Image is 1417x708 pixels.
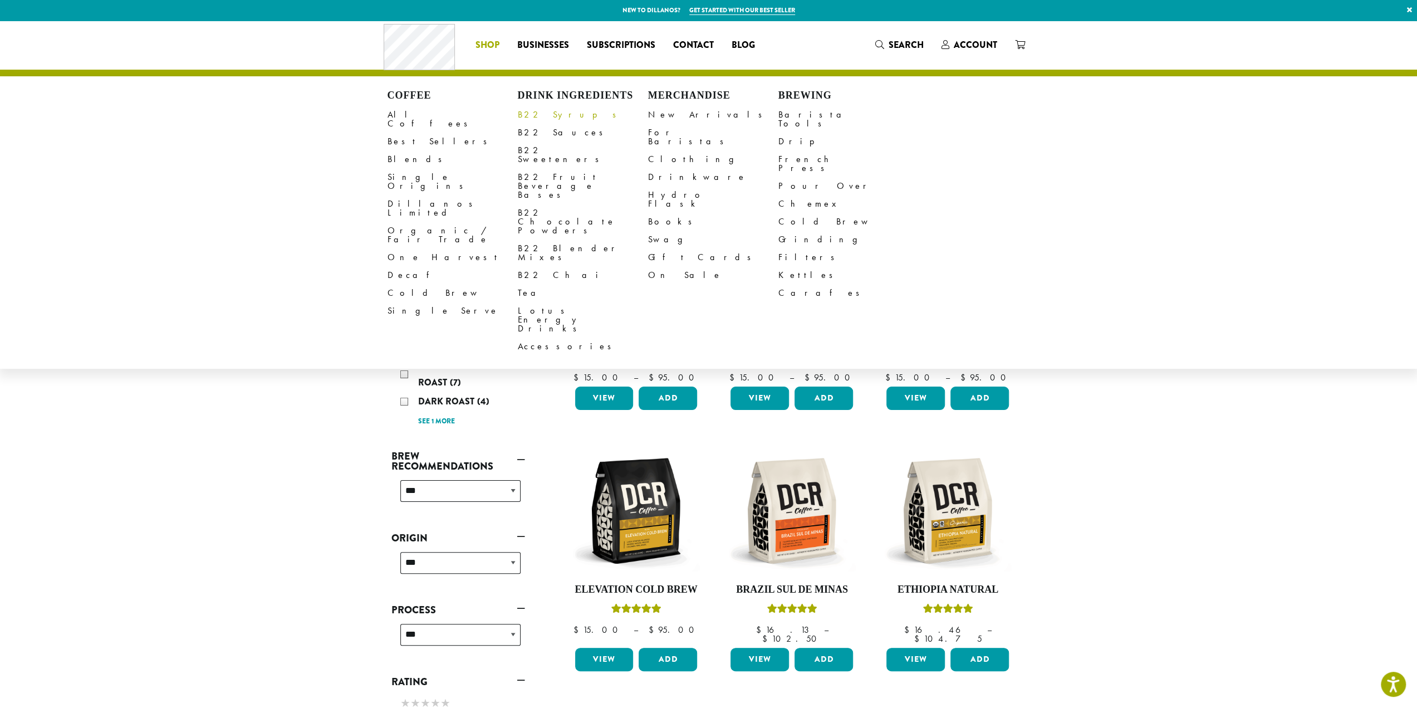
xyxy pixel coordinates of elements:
span: (7) [450,376,461,389]
bdi: 15.00 [729,372,778,383]
span: $ [648,372,658,383]
a: DillonsRated 5.00 out of 5 [728,194,856,382]
a: Dillanos Limited [388,195,518,222]
span: Dark Roast [418,395,477,408]
h4: Ethiopia Natural [884,584,1012,596]
h4: Coffee [388,90,518,102]
button: Add [795,387,853,410]
a: View [886,648,945,671]
span: – [633,624,638,636]
a: One Harvest [388,248,518,266]
span: $ [904,624,914,636]
bdi: 102.50 [762,633,822,644]
a: Drinkware [648,168,778,186]
a: New Arrivals [648,106,778,124]
a: Origin [391,529,525,548]
span: $ [804,372,813,383]
span: – [789,372,793,383]
a: Ava BlondeRated 5.00 out of 5 [572,194,700,382]
a: Swag [648,231,778,248]
a: Best Sellers [388,133,518,150]
span: (4) [477,395,489,408]
bdi: 15.00 [573,372,622,383]
img: DCR-12oz-Elevation-Cold-Brew-Stock-scaled.png [572,447,700,575]
a: B22 Fruit Beverage Bases [518,168,648,204]
a: Organic / Fair Trade [388,222,518,248]
a: View [730,648,789,671]
a: View [730,387,789,410]
a: Elevation Cold BrewRated 5.00 out of 5 [572,447,700,644]
div: Origin [391,548,525,587]
a: Kettles [778,266,909,284]
span: Subscriptions [587,38,655,52]
a: Ethiopia NaturalRated 5.00 out of 5 [884,447,1012,644]
a: View [886,387,945,410]
bdi: 15.00 [573,624,622,636]
a: Accessories [518,338,648,355]
button: Add [639,648,697,671]
button: Add [950,648,1009,671]
a: View [575,648,634,671]
span: $ [914,633,923,644]
a: French Press [778,150,909,177]
a: Blends [388,150,518,168]
a: Brew Recommendations [391,447,525,476]
bdi: 95.00 [648,624,699,636]
span: Shop [475,38,499,52]
div: Rated 5.00 out of 5 [923,602,973,619]
span: – [987,624,992,636]
h4: Drink Ingredients [518,90,648,102]
a: Shop [467,36,508,54]
h4: Brazil Sul De Minas [728,584,856,596]
a: On Sale [648,266,778,284]
div: Rated 5.00 out of 5 [611,602,661,619]
a: Tea [518,284,648,302]
a: B22 Chai [518,266,648,284]
div: Brew Recommendations [391,476,525,515]
div: Process [391,619,525,659]
button: Add [639,387,697,410]
a: Grinding [778,231,909,248]
span: $ [762,633,772,644]
a: Cold Brew [778,213,909,231]
a: Get started with our best seller [689,6,795,15]
h4: Elevation Cold Brew [572,584,700,596]
span: $ [573,372,582,383]
span: Search [889,38,924,51]
a: B22 Blender Mixes [518,240,648,266]
bdi: 104.75 [914,633,982,644]
bdi: 16.13 [756,624,813,636]
a: Lotus Energy Drinks [518,302,648,338]
div: Rated 5.00 out of 5 [767,602,817,619]
a: Carafes [778,284,909,302]
span: – [633,372,638,383]
span: Blog [732,38,755,52]
a: Process [391,600,525,619]
span: $ [756,624,765,636]
a: Search [866,36,933,54]
a: Cold Brew [388,284,518,302]
a: Hydro Flask [648,186,778,213]
a: B22 Sauces [518,124,648,141]
span: $ [729,372,738,383]
span: Account [954,38,997,51]
img: DCR-12oz-Brazil-Sul-De-Minas-Stock-scaled.png [728,447,856,575]
span: – [945,372,949,383]
a: For Baristas [648,124,778,150]
a: B22 Syrups [518,106,648,124]
img: DCR-12oz-FTO-Ethiopia-Natural-Stock-scaled.png [884,447,1012,575]
a: Rating [391,672,525,691]
h4: Brewing [778,90,909,102]
a: Single Serve [388,302,518,320]
a: Brazil Sul De MinasRated 5.00 out of 5 [728,447,856,644]
span: $ [648,624,658,636]
a: All Coffees [388,106,518,133]
a: Pour Over [778,177,909,195]
button: Add [950,387,1009,410]
a: Clothing [648,150,778,168]
a: Double DarkRated 4.50 out of 5 [884,194,1012,382]
a: Drip [778,133,909,150]
a: Filters [778,248,909,266]
a: Chemex [778,195,909,213]
bdi: 16.46 [904,624,977,636]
